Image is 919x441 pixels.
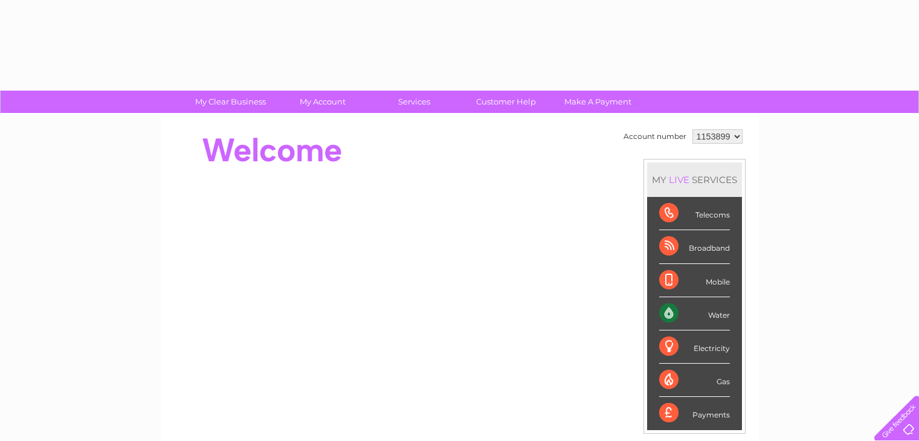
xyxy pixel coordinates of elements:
[456,91,556,113] a: Customer Help
[659,197,730,230] div: Telecoms
[659,230,730,263] div: Broadband
[659,397,730,430] div: Payments
[181,91,280,113] a: My Clear Business
[659,364,730,397] div: Gas
[659,264,730,297] div: Mobile
[272,91,372,113] a: My Account
[666,174,692,185] div: LIVE
[659,330,730,364] div: Electricity
[647,163,742,197] div: MY SERVICES
[659,297,730,330] div: Water
[621,126,689,147] td: Account number
[364,91,464,113] a: Services
[548,91,648,113] a: Make A Payment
